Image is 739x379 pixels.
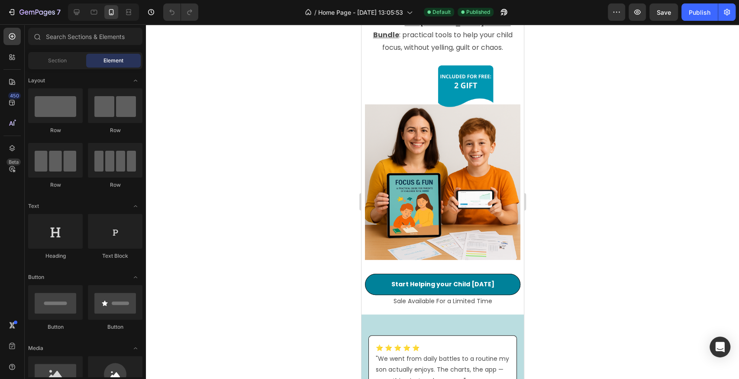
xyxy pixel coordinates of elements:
span: / [314,8,316,17]
p: Start Helping your Child [DATE] [30,255,133,266]
button: Save [649,3,678,21]
div: 450 [8,92,21,99]
a: Start Helping your Child [DATE] [3,249,159,271]
img: gempages_580901048072274862-e43b8b02-e266-46df-99fd-a021582f47d0.png [3,41,159,236]
button: 7 [3,3,65,21]
div: Beta [6,159,21,165]
span: Toggle open [129,199,142,213]
span: Text [28,202,39,210]
iframe: To enrich screen reader interactions, please activate Accessibility in Grammarly extension settings [361,24,524,379]
span: Toggle open [129,341,142,355]
span: Layout [28,77,45,84]
div: Publish [689,8,710,17]
input: Search Sections & Elements [28,28,142,45]
span: Published [466,8,490,16]
div: Button [28,323,83,331]
span: Button [28,273,44,281]
div: Row [28,126,83,134]
span: Media [28,344,43,352]
button: Publish [681,3,718,21]
p: "We went from daily battles to a routine my son actually enjoys. The charts, the app — everything... [14,329,148,362]
p: ⭐️ ⭐️ ⭐️ ⭐️ ⭐️ [14,318,148,329]
div: Button [88,323,142,331]
span: Save [657,9,671,16]
span: Default [432,8,451,16]
div: Heading [28,252,83,260]
p: 7 [57,7,61,17]
div: Row [88,181,142,189]
div: Open Intercom Messenger [710,337,730,357]
div: Row [28,181,83,189]
span: Toggle open [129,270,142,284]
div: Undo/Redo [163,3,198,21]
span: Element [103,57,123,65]
span: Toggle open [129,74,142,87]
div: Row [88,126,142,134]
span: Home Page - [DATE] 13:05:53 [318,8,403,17]
p: Sale Available For a Limited Time [1,272,161,282]
div: Text Block [88,252,142,260]
span: Section [48,57,67,65]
